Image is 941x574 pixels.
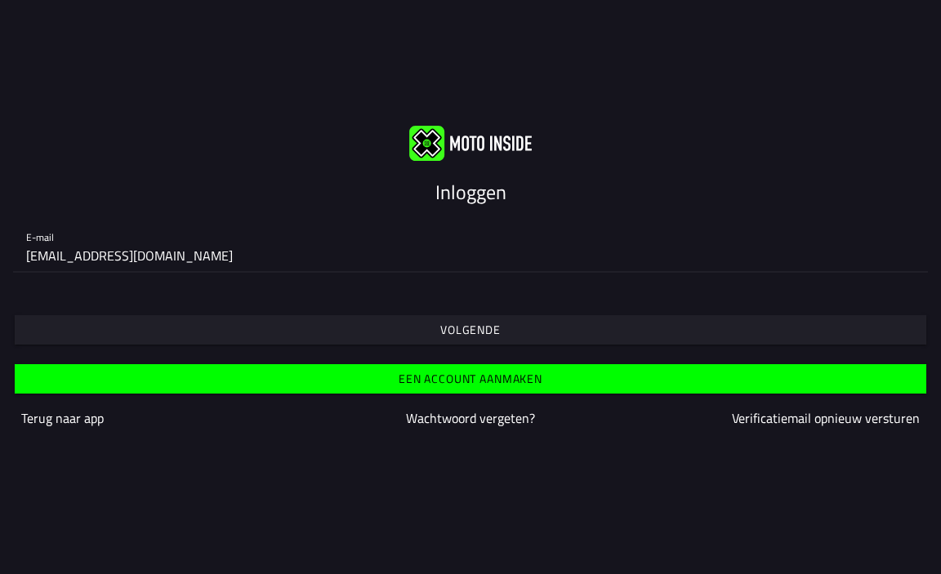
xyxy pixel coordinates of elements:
[26,239,915,272] input: E-mail
[435,177,506,207] ion-text: Inloggen
[21,408,104,428] a: Terug naar app
[406,408,535,428] a: Wachtwoord vergeten?
[440,324,501,336] ion-text: Volgende
[732,408,920,428] a: Verificatiemail opnieuw versturen
[15,364,926,394] ion-button: Een account aanmaken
